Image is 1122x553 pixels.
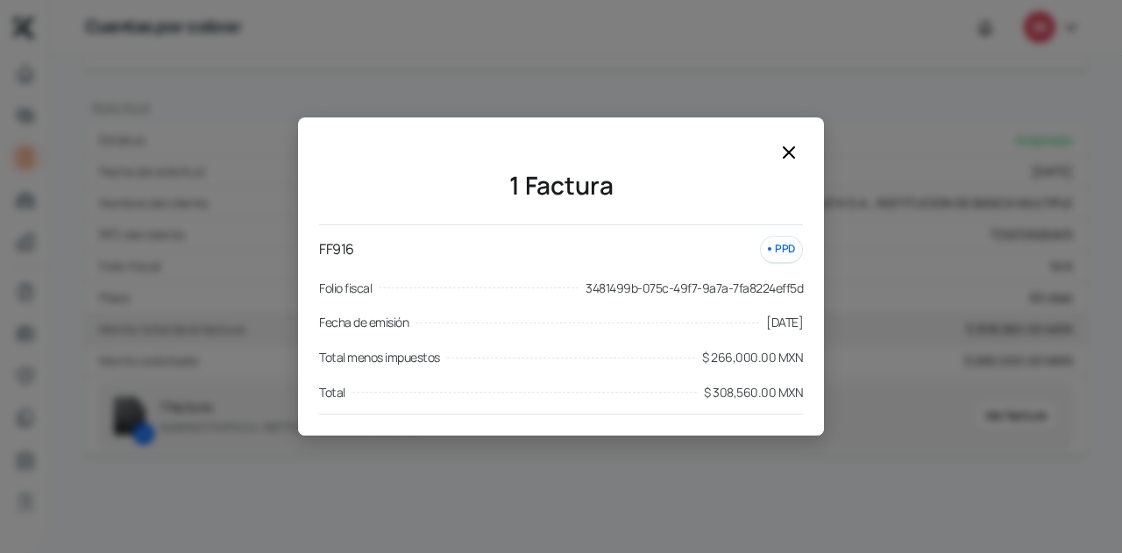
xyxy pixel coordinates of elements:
[586,278,803,299] span: 3481499b-075c-49f7-9a7a-7fa8224eff5d
[760,236,803,263] div: PPD
[702,347,803,368] span: $ 266,000.00 MXN
[319,382,345,403] span: Total
[319,347,440,368] span: Total menos impuestos
[766,312,803,333] span: [DATE]
[704,382,803,403] span: $ 308,560.00 MXN
[319,278,372,299] span: Folio fiscal
[319,312,408,333] span: Fecha de emisión
[319,238,354,261] p: FF916
[509,167,614,203] div: 1 Factura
